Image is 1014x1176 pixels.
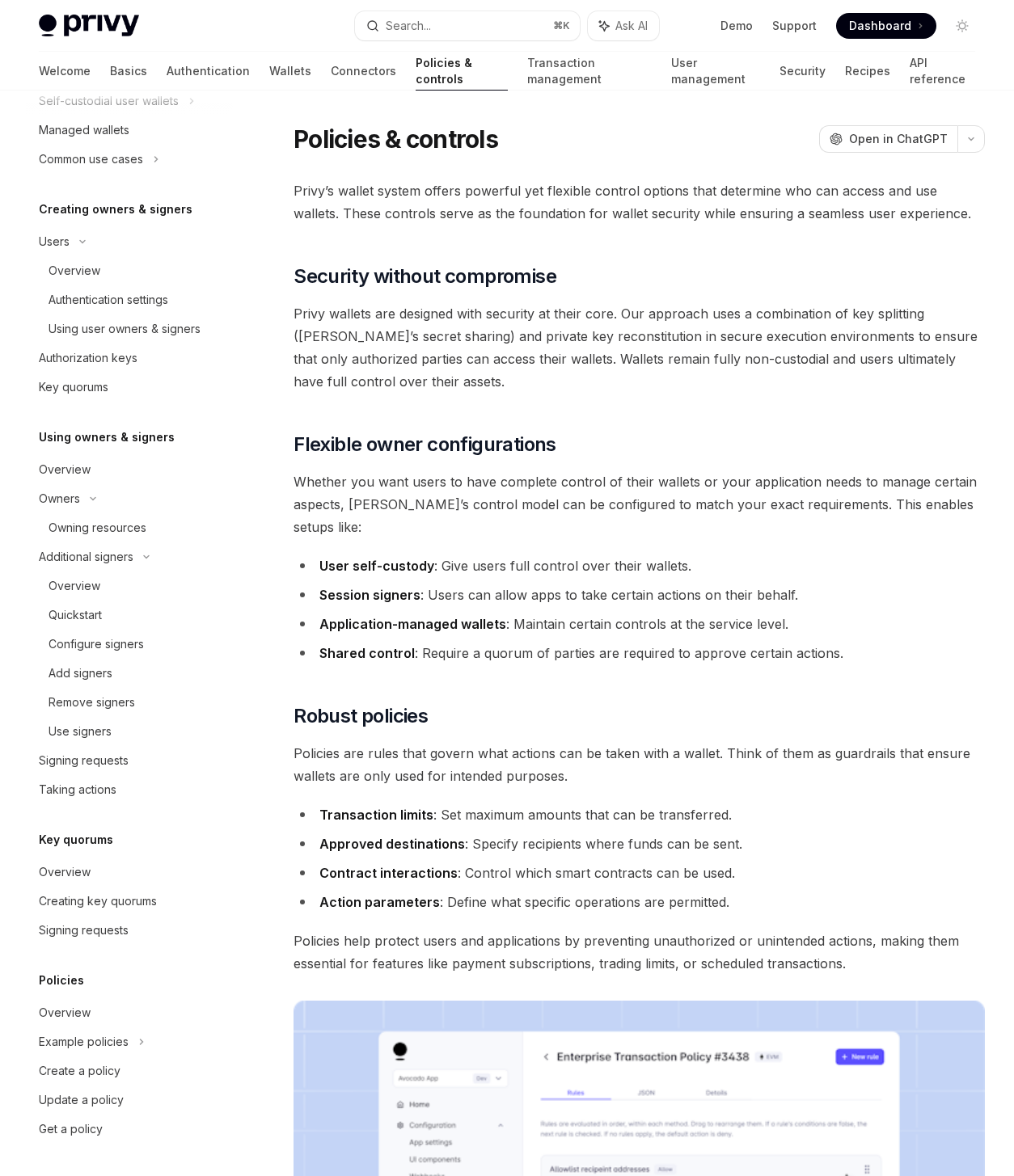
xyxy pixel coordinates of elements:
[26,1085,233,1115] a: Update a policy
[26,455,233,484] a: Overview
[615,18,648,34] span: Ask AI
[26,601,233,630] a: Quickstart
[49,722,112,741] div: Use signers
[26,256,233,285] a: Overview
[319,645,415,661] strong: Shared control
[39,348,137,368] div: Authorization keys
[294,891,985,913] li: : Define what specific operations are permitted.
[26,998,233,1027] a: Overview
[553,19,570,32] span: ⌘ K
[416,52,508,91] a: Policies & controls
[39,377,108,397] div: Key quorums
[39,460,91,479] div: Overview
[39,547,133,567] div: Additional signers
[26,571,233,601] a: Overview
[26,1115,233,1144] a: Get a policy
[26,688,233,717] a: Remove signers
[294,803,985,826] li: : Set maximum amounts that can be transferred.
[39,200,192,219] h5: Creating owners & signers
[26,858,233,887] a: Overview
[294,742,985,787] span: Policies are rules that govern what actions can be taken with a wallet. Think of them as guardrai...
[819,125,957,153] button: Open in ChatGPT
[26,717,233,746] a: Use signers
[39,1032,129,1052] div: Example policies
[294,554,985,577] li: : Give users full control over their wallets.
[49,261,100,280] div: Overview
[319,894,440,910] strong: Action parameters
[39,862,91,882] div: Overview
[26,775,233,804] a: Taking actions
[26,116,233,145] a: Managed wallets
[355,11,579,40] button: Search...⌘K
[26,373,233,402] a: Key quorums
[26,916,233,945] a: Signing requests
[386,16,431,36] div: Search...
[294,929,985,975] span: Policies help protect users and applications by preventing unauthorized or unintended actions, ma...
[836,13,936,39] a: Dashboard
[26,887,233,916] a: Creating key quorums
[39,120,129,140] div: Managed wallets
[26,1056,233,1085] a: Create a policy
[294,862,985,884] li: : Control which smart contracts can be used.
[294,470,985,538] span: Whether you want users to have complete control of their wallets or your application needs to man...
[294,124,498,154] h1: Policies & controls
[319,836,465,852] strong: Approved destinations
[26,513,233,542] a: Owning resources
[39,232,70,251] div: Users
[49,576,100,596] div: Overview
[39,891,157,911] div: Creating key quorums
[26,314,233,344] a: Using user owners & signers
[269,52,311,91] a: Wallets
[294,832,985,855] li: : Specify recipients where funds can be sent.
[331,52,396,91] a: Connectors
[26,630,233,659] a: Configure signers
[294,179,985,225] span: Privy’s wallet system offers powerful yet flexible control options that determine who can access ...
[588,11,659,40] button: Ask AI
[671,52,760,91] a: User management
[39,489,80,508] div: Owners
[910,52,975,91] a: API reference
[26,659,233,688] a: Add signers
[294,584,985,606] li: : Users can allow apps to take certain actions on their behalf.
[39,971,84,990] h5: Policies
[167,52,250,91] a: Authentication
[39,150,143,169] div: Common use cases
[49,605,102,625] div: Quickstart
[39,428,175,447] h5: Using owners & signers
[780,52,826,91] a: Security
[319,558,434,574] strong: User self-custody
[527,52,652,91] a: Transaction management
[294,642,985,664] li: : Require a quorum of parties are required to approve certain actions.
[319,587,420,603] strong: Session signers
[49,290,168,310] div: Authentication settings
[319,616,506,632] strong: Application-managed wallets
[39,15,139,37] img: light logo
[849,18,911,34] span: Dashboard
[845,52,890,91] a: Recipes
[49,518,146,537] div: Owning resources
[39,1119,103,1139] div: Get a policy
[949,13,975,39] button: Toggle dark mode
[294,432,556,457] span: Flexible owner configurations
[39,780,116,799] div: Taking actions
[26,285,233,314] a: Authentication settings
[294,613,985,635] li: : Maintain certain controls at the service level.
[720,18,753,34] a: Demo
[39,921,129,940] div: Signing requests
[110,52,147,91] a: Basics
[319,807,433,823] strong: Transaction limits
[49,634,144,654] div: Configure signers
[294,263,556,289] span: Security without compromise
[26,746,233,775] a: Signing requests
[294,703,428,729] span: Robust policies
[319,865,458,881] strong: Contract interactions
[39,1061,120,1081] div: Create a policy
[49,319,201,339] div: Using user owners & signers
[49,664,112,683] div: Add signers
[39,1003,91,1022] div: Overview
[772,18,817,34] a: Support
[49,693,135,712] div: Remove signers
[26,344,233,373] a: Authorization keys
[39,52,91,91] a: Welcome
[39,1090,124,1110] div: Update a policy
